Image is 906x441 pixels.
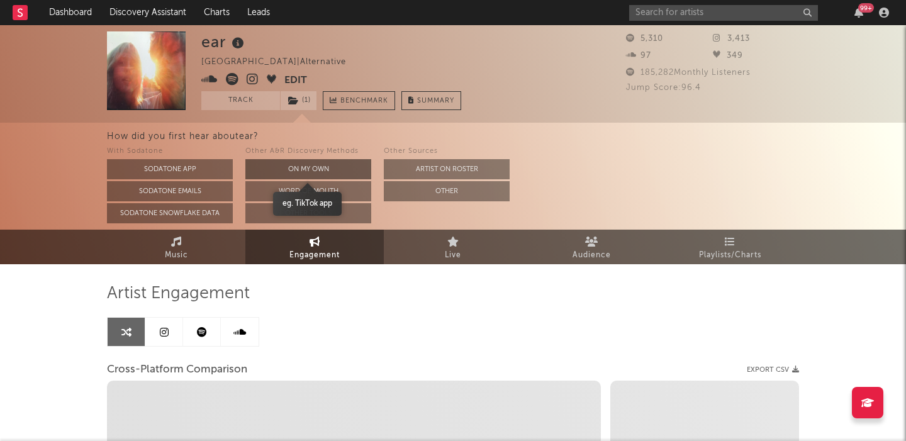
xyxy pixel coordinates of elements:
[107,159,233,179] button: Sodatone App
[201,55,361,70] div: [GEOGRAPHIC_DATA] | Alternative
[629,5,818,21] input: Search for artists
[384,159,510,179] button: Artist on Roster
[626,69,751,77] span: 185,282 Monthly Listeners
[284,73,307,89] button: Edit
[107,129,906,144] div: How did you first hear about ear ?
[107,144,233,159] div: With Sodatone
[107,362,247,377] span: Cross-Platform Comparison
[340,94,388,109] span: Benchmark
[384,230,522,264] a: Live
[384,181,510,201] button: Other
[445,248,461,263] span: Live
[165,248,188,263] span: Music
[747,366,799,374] button: Export CSV
[107,203,233,223] button: Sodatone Snowflake Data
[626,84,701,92] span: Jump Score: 96.4
[281,91,316,110] button: (1)
[713,52,743,60] span: 349
[858,3,874,13] div: 99 +
[522,230,661,264] a: Audience
[661,230,799,264] a: Playlists/Charts
[573,248,611,263] span: Audience
[107,181,233,201] button: Sodatone Emails
[417,98,454,104] span: Summary
[201,91,280,110] button: Track
[713,35,750,43] span: 3,413
[107,286,250,301] span: Artist Engagement
[245,159,371,179] button: On My Own
[699,248,761,263] span: Playlists/Charts
[245,203,371,223] button: Other Tools
[201,31,247,52] div: ear
[245,230,384,264] a: Engagement
[384,144,510,159] div: Other Sources
[107,230,245,264] a: Music
[289,248,340,263] span: Engagement
[626,52,651,60] span: 97
[280,91,317,110] span: ( 1 )
[401,91,461,110] button: Summary
[245,181,371,201] button: Word Of Mouth
[245,144,371,159] div: Other A&R Discovery Methods
[626,35,663,43] span: 5,310
[323,91,395,110] a: Benchmark
[854,8,863,18] button: 99+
